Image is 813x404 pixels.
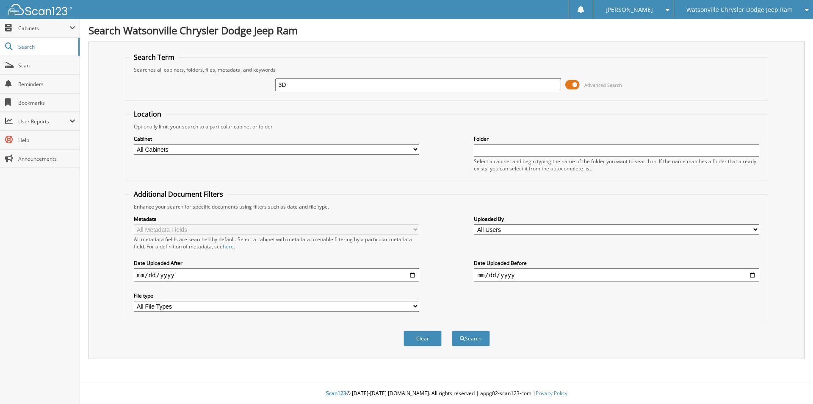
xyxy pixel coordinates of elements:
[536,390,567,397] a: Privacy Policy
[474,259,759,267] label: Date Uploaded Before
[134,268,419,282] input: start
[130,53,179,62] legend: Search Term
[18,137,75,144] span: Help
[130,203,764,210] div: Enhance your search for specific documents using filters such as date and file type.
[404,331,442,346] button: Clear
[134,215,419,223] label: Metadata
[474,135,759,142] label: Folder
[326,390,346,397] span: Scan123
[474,268,759,282] input: end
[474,158,759,172] div: Select a cabinet and begin typing the name of the folder you want to search in. If the name match...
[18,62,75,69] span: Scan
[18,99,75,106] span: Bookmarks
[18,25,69,32] span: Cabinets
[80,383,813,404] div: © [DATE]-[DATE] [DOMAIN_NAME]. All rights reserved | appg02-scan123-com |
[771,363,813,404] iframe: Chat Widget
[134,292,419,299] label: File type
[8,4,72,15] img: scan123-logo-white.svg
[130,66,764,73] div: Searches all cabinets, folders, files, metadata, and keywords
[88,23,805,37] h1: Search Watsonville Chrysler Dodge Jeep Ram
[452,331,490,346] button: Search
[130,109,166,119] legend: Location
[18,43,74,50] span: Search
[18,118,69,125] span: User Reports
[130,123,764,130] div: Optionally limit your search to a particular cabinet or folder
[134,259,419,267] label: Date Uploaded After
[584,82,622,88] span: Advanced Search
[18,155,75,162] span: Announcements
[223,243,234,250] a: here
[606,7,653,12] span: [PERSON_NAME]
[686,7,793,12] span: Watsonville Chrysler Dodge Jeep Ram
[130,189,227,199] legend: Additional Document Filters
[134,236,419,250] div: All metadata fields are searched by default. Select a cabinet with metadata to enable filtering b...
[134,135,419,142] label: Cabinet
[474,215,759,223] label: Uploaded By
[18,81,75,88] span: Reminders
